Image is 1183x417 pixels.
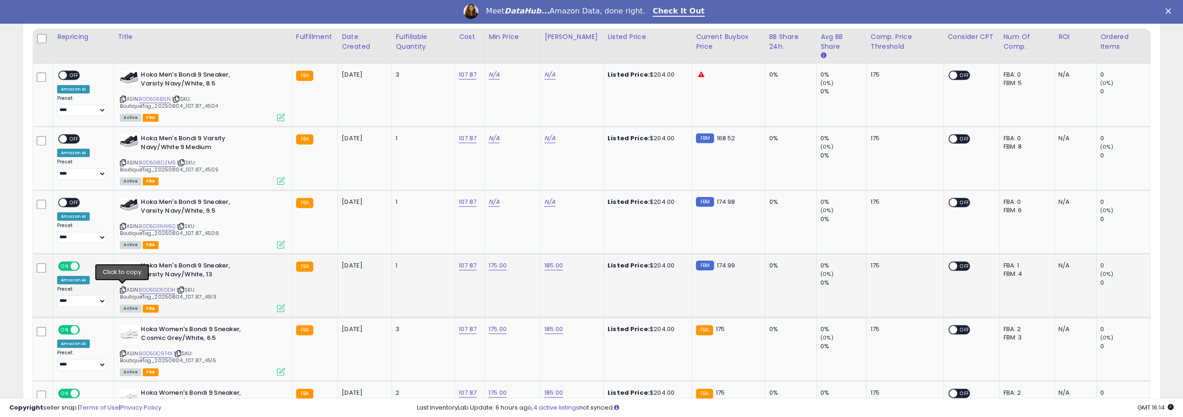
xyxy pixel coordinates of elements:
[608,389,685,397] div: $204.00
[820,71,866,79] div: 0%
[1058,32,1092,42] div: ROI
[120,222,218,236] span: | SKU: BoutiqueTag_20250804_107.87_4506
[544,134,555,143] a: N/A
[296,389,313,399] small: FBA
[396,32,451,52] div: Fulfillable Quantity
[489,325,507,334] a: 175.00
[608,261,650,270] b: Listed Price:
[79,326,93,334] span: OFF
[820,143,833,150] small: (0%)
[769,32,813,52] div: BB Share 24h.
[120,134,139,148] img: 31dzimHCMcL._SL40_.jpg
[143,368,159,376] span: FBA
[957,72,972,79] span: OFF
[139,159,176,167] a: B0D5G8DZM5
[1100,342,1150,351] div: 0
[141,198,254,217] b: Hoka Men's Bondi 9 Sneaker, Varsity Navy/White, 9.5
[716,197,735,206] span: 174.98
[1003,134,1047,143] div: FBA: 0
[1100,71,1150,79] div: 0
[947,32,995,42] div: Consider CPT
[769,389,809,397] div: 0%
[9,404,161,412] div: seller snap | |
[1100,207,1113,214] small: (0%)
[459,261,476,270] a: 107.87
[1003,261,1047,270] div: FBA: 1
[396,71,448,79] div: 3
[544,388,563,397] a: 185.00
[957,135,972,143] span: OFF
[57,276,90,284] div: Amazon AI
[820,389,866,397] div: 0%
[486,7,645,16] div: Meet Amazon Data, done right.
[139,286,175,294] a: B0D5GD5DDH
[57,95,106,116] div: Preset:
[870,32,939,52] div: Comp. Price Threshold
[533,403,579,412] a: 4 active listings
[608,325,685,333] div: $204.00
[769,134,809,143] div: 0%
[342,71,379,79] div: [DATE]
[1003,389,1047,397] div: FBA: 2
[820,87,866,96] div: 0%
[1058,325,1089,333] div: N/A
[608,71,685,79] div: $204.00
[820,215,866,223] div: 0%
[608,198,685,206] div: $204.00
[120,95,218,109] span: | SKU: BoutiqueTag_20250804_107.87_4504
[608,70,650,79] b: Listed Price:
[417,404,1174,412] div: Last InventoryLab Update: 6 hours ago, not synced.
[957,199,972,207] span: OFF
[715,388,724,397] span: 175
[396,325,448,333] div: 3
[769,71,809,79] div: 0%
[1003,71,1047,79] div: FBA: 0
[489,261,507,270] a: 175.00
[120,261,139,280] img: 312egxWIfBL._SL40_.jpg
[544,32,600,42] div: [PERSON_NAME]
[141,71,254,90] b: Hoka Men's Bondi 9 Sneaker, Varsity Navy/White, 8.5
[296,32,334,42] div: Fulfillment
[67,199,82,207] span: OFF
[120,403,161,412] a: Privacy Policy
[608,325,650,333] b: Listed Price:
[9,403,43,412] strong: Copyright
[141,134,254,154] b: Hoka Men's Bondi 9 Varsity Navy/White 9 Medium
[296,261,313,272] small: FBA
[1100,143,1113,150] small: (0%)
[342,325,379,333] div: [DATE]
[1003,32,1051,52] div: Num of Comp.
[143,177,159,185] span: FBA
[67,135,82,143] span: OFF
[608,261,685,270] div: $204.00
[342,134,379,143] div: [DATE]
[1100,198,1150,206] div: 0
[544,197,555,207] a: N/A
[1058,389,1089,397] div: N/A
[57,159,106,180] div: Preset:
[769,261,809,270] div: 0%
[1100,389,1150,397] div: 0
[1100,79,1113,87] small: (0%)
[820,279,866,287] div: 0%
[870,134,936,143] div: 175
[820,270,833,278] small: (0%)
[59,326,71,334] span: ON
[120,114,141,122] span: All listings currently available for purchase on Amazon
[120,71,139,85] img: 31dzimHCMcL._SL40_.jpg
[716,261,735,270] span: 174.99
[120,134,284,184] div: ASIN:
[820,52,826,60] small: Avg BB Share.
[1003,325,1047,333] div: FBA: 2
[120,325,284,375] div: ASIN:
[120,325,139,344] img: 31Wh7tlsxqL._SL40_.jpg
[396,134,448,143] div: 1
[1003,206,1047,215] div: FBM: 6
[870,325,936,333] div: 175
[296,71,313,81] small: FBA
[296,325,313,335] small: FBA
[57,350,106,371] div: Preset:
[489,197,500,207] a: N/A
[957,326,972,334] span: OFF
[820,342,866,351] div: 0%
